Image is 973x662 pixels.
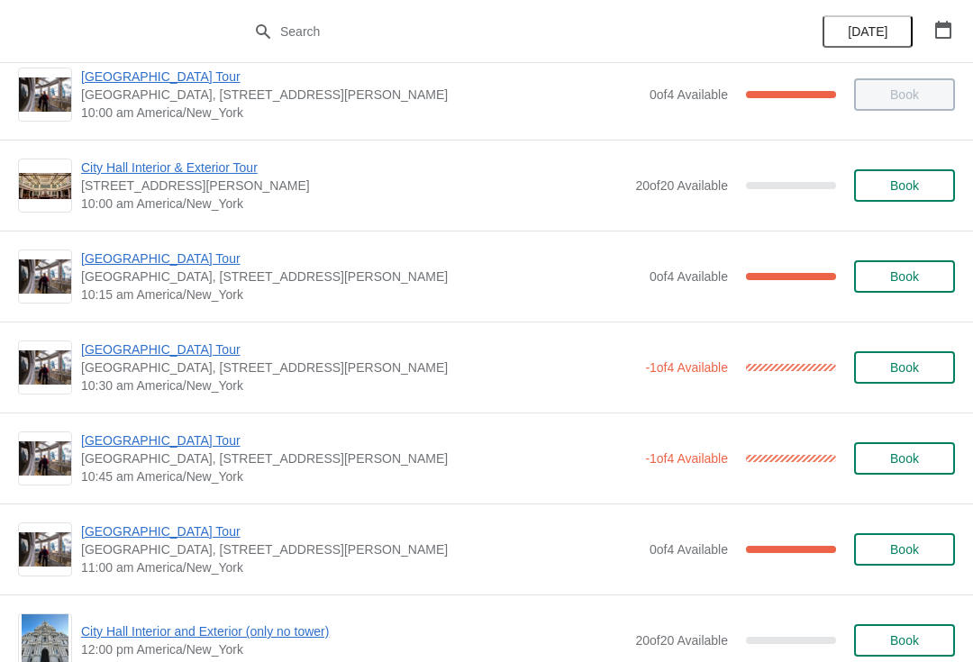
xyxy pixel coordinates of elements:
[890,360,919,375] span: Book
[890,451,919,466] span: Book
[81,286,641,304] span: 10:15 am America/New_York
[650,542,728,557] span: 0 of 4 Available
[19,350,71,385] img: City Hall Tower Tour | City Hall Visitor Center, 1400 John F Kennedy Boulevard Suite 121, Philade...
[854,442,955,475] button: Book
[19,173,71,199] img: City Hall Interior & Exterior Tour | 1400 John F Kennedy Boulevard, Suite 121, Philadelphia, PA, ...
[81,558,641,576] span: 11:00 am America/New_York
[635,633,728,648] span: 20 of 20 Available
[81,249,641,268] span: [GEOGRAPHIC_DATA] Tour
[890,542,919,557] span: Book
[635,178,728,193] span: 20 of 20 Available
[81,358,636,376] span: [GEOGRAPHIC_DATA], [STREET_ADDRESS][PERSON_NAME]
[81,431,636,449] span: [GEOGRAPHIC_DATA] Tour
[81,68,641,86] span: [GEOGRAPHIC_DATA] Tour
[19,532,71,567] img: City Hall Tower Tour | City Hall Visitor Center, 1400 John F Kennedy Boulevard Suite 121, Philade...
[81,449,636,467] span: [GEOGRAPHIC_DATA], [STREET_ADDRESS][PERSON_NAME]
[854,169,955,202] button: Book
[823,15,913,48] button: [DATE]
[19,441,71,476] img: City Hall Tower Tour | City Hall Visitor Center, 1400 John F Kennedy Boulevard Suite 121, Philade...
[645,360,728,375] span: -1 of 4 Available
[81,376,636,394] span: 10:30 am America/New_York
[279,15,730,48] input: Search
[81,522,641,540] span: [GEOGRAPHIC_DATA] Tour
[81,195,626,213] span: 10:00 am America/New_York
[854,351,955,384] button: Book
[19,77,71,113] img: City Hall Tower Tour | City Hall Visitor Center, 1400 John F Kennedy Boulevard Suite 121, Philade...
[81,540,641,558] span: [GEOGRAPHIC_DATA], [STREET_ADDRESS][PERSON_NAME]
[645,451,728,466] span: -1 of 4 Available
[81,86,641,104] span: [GEOGRAPHIC_DATA], [STREET_ADDRESS][PERSON_NAME]
[81,104,641,122] span: 10:00 am America/New_York
[890,633,919,648] span: Book
[81,467,636,485] span: 10:45 am America/New_York
[854,624,955,657] button: Book
[854,533,955,566] button: Book
[81,177,626,195] span: [STREET_ADDRESS][PERSON_NAME]
[81,268,641,286] span: [GEOGRAPHIC_DATA], [STREET_ADDRESS][PERSON_NAME]
[19,259,71,295] img: City Hall Tower Tour | City Hall Visitor Center, 1400 John F Kennedy Boulevard Suite 121, Philade...
[81,622,626,640] span: City Hall Interior and Exterior (only no tower)
[650,87,728,102] span: 0 of 4 Available
[650,269,728,284] span: 0 of 4 Available
[890,178,919,193] span: Book
[890,269,919,284] span: Book
[81,340,636,358] span: [GEOGRAPHIC_DATA] Tour
[81,159,626,177] span: City Hall Interior & Exterior Tour
[81,640,626,658] span: 12:00 pm America/New_York
[848,24,887,39] span: [DATE]
[854,260,955,293] button: Book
